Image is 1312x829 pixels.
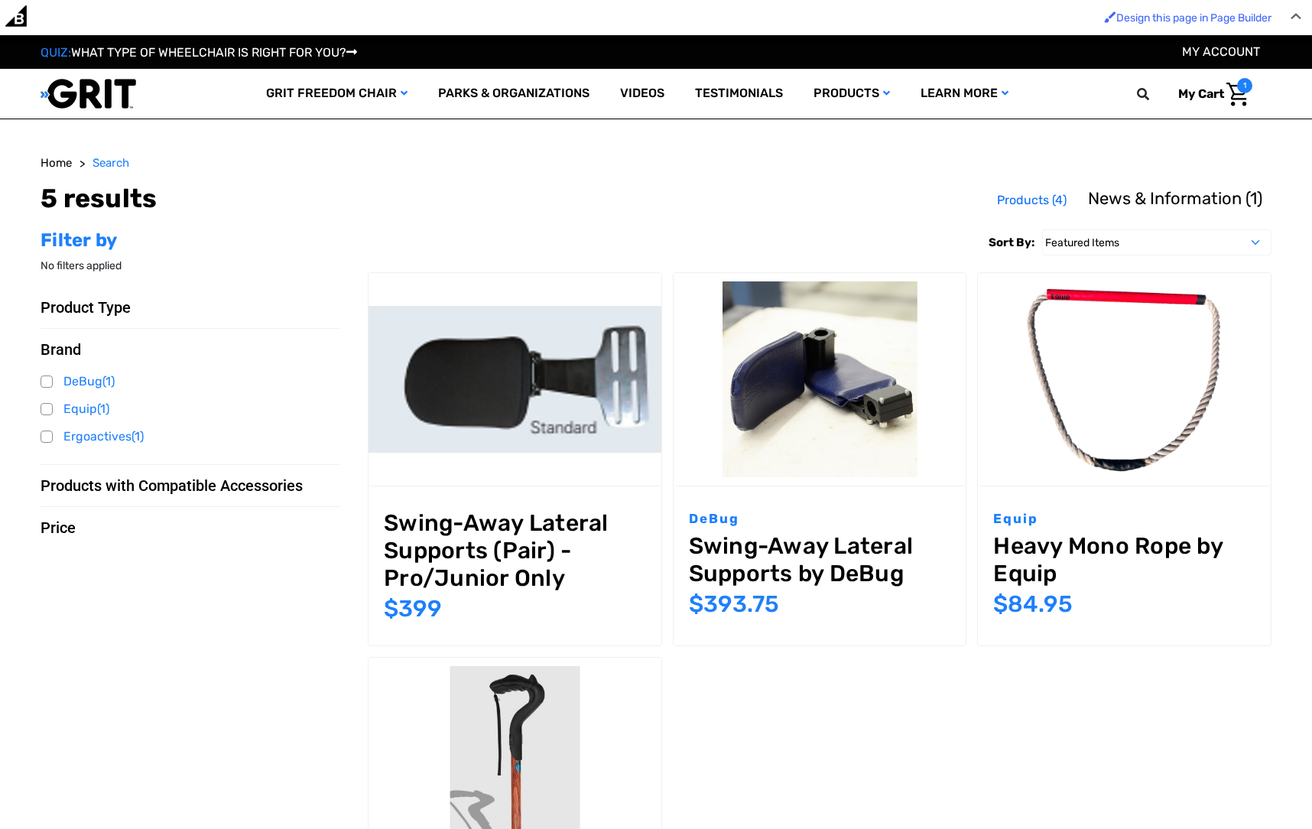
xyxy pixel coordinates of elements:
span: $393.75 [689,590,779,618]
label: Sort By: [989,229,1034,255]
p: DeBug [689,509,951,529]
a: DeBug(1) [41,370,340,393]
span: $84.95 [993,590,1073,618]
a: Swing-Away Lateral Supports (Pair) - Pro/Junior Only,$399.00 [384,509,646,592]
span: Brand [41,340,81,359]
a: Heavy Mono Rope by Equip,$84.95 [993,532,1255,587]
nav: Breadcrumb [41,154,1271,172]
span: My Cart [1178,86,1224,101]
button: Price [41,519,340,537]
a: Swing-Away Lateral Supports by DeBug,$393.75 [674,273,966,485]
img: Heavy Mono Rope by Equip [978,273,1271,485]
span: Product Type [41,298,131,317]
img: Swing-Away Lateral Supports by DeBug [674,281,966,476]
button: Products with Compatible Accessories [41,476,340,495]
a: Enabled brush for page builder edit. Design this page in Page Builder [1096,4,1279,32]
a: Testimonials [680,69,798,119]
a: QUIZ:WHAT TYPE OF WHEELCHAIR IS RIGHT FOR YOU? [41,45,357,60]
span: Products (4) [997,193,1067,207]
a: Ergoactives(1) [41,425,340,448]
a: Products [798,69,905,119]
a: Swing-Away Lateral Supports (Pair) - Pro/Junior Only,$399.00 [369,273,661,485]
h2: Filter by [41,229,340,252]
span: (1) [97,401,109,416]
a: Learn More [905,69,1024,119]
span: (1) [132,429,144,444]
span: 1 [1237,78,1252,93]
button: Product Type [41,298,340,317]
a: GRIT Freedom Chair [251,69,423,119]
a: Search [93,154,129,172]
span: $399 [384,595,442,623]
a: Videos [605,69,680,119]
a: Home [41,154,72,172]
span: Design this page in Page Builder [1116,11,1271,24]
p: Equip [993,509,1255,529]
span: Products with Compatible Accessories [41,476,303,495]
span: Search [93,156,129,170]
a: Equip(1) [41,398,340,421]
img: Swing-Away Lateral Hardware for the GRIT Freedom Chair: Pro [369,306,661,454]
button: Brand [41,340,340,359]
a: Cart with 1 items [1167,78,1252,110]
span: News & Information (1) [1088,188,1262,209]
img: GRIT All-Terrain Wheelchair and Mobility Equipment [41,78,136,109]
a: Parks & Organizations [423,69,605,119]
span: QUIZ: [41,45,71,60]
span: (1) [102,374,115,388]
span: Price [41,519,76,537]
span: Home [41,156,72,170]
p: No filters applied [41,258,340,274]
a: Swing-Away Lateral Supports by DeBug,$393.75 [689,532,951,587]
input: Search [1144,78,1167,110]
img: Cart [1226,83,1249,106]
img: Close Admin Bar [1291,13,1301,20]
img: Enabled brush for page builder edit. [1104,11,1116,23]
h1: 5 results [41,184,157,215]
a: Heavy Mono Rope by Equip,$84.95 [978,273,1271,485]
a: Account [1182,44,1260,59]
